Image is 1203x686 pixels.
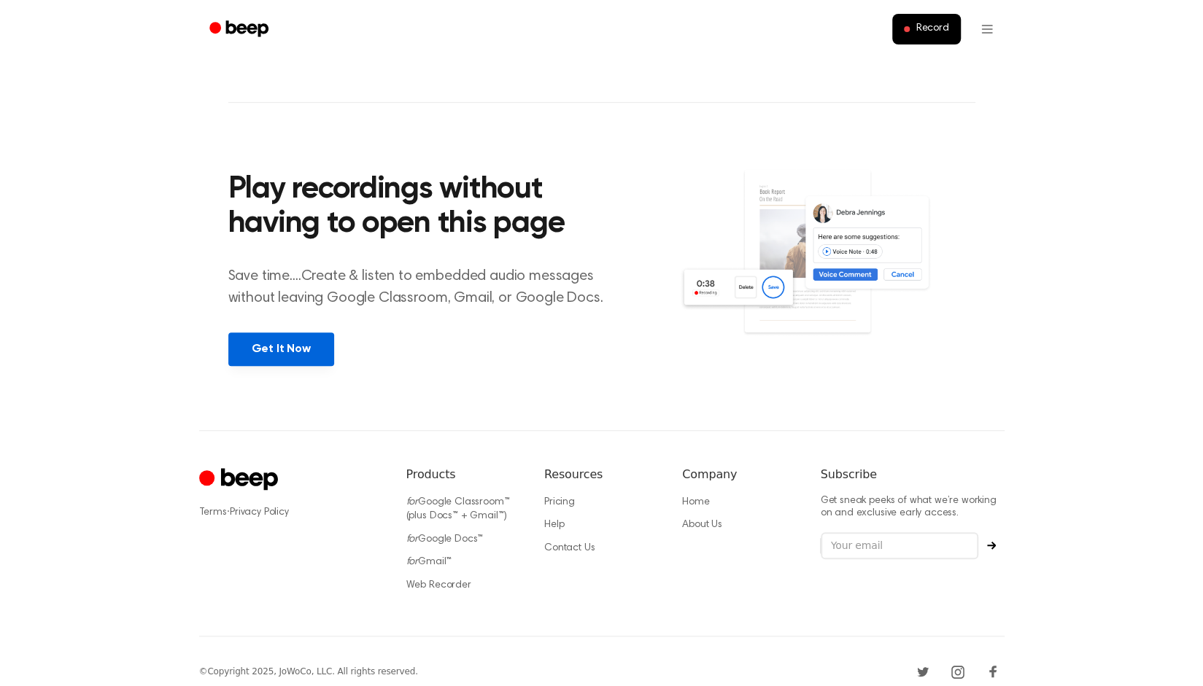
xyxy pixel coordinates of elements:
img: Voice Comments on Docs and Recording Widget [679,168,975,365]
i: for [406,497,419,507]
a: Instagram [946,660,970,683]
a: Web Recorder [406,580,471,590]
h6: Products [406,466,521,483]
a: Facebook [981,660,1005,683]
a: Help [544,520,564,530]
a: Terms [199,507,227,518]
a: Get It Now [228,332,334,366]
input: Your email [821,532,978,560]
a: Contact Us [544,543,595,553]
i: for [406,557,419,567]
a: forGmail™ [406,557,452,567]
button: Open menu [970,12,1005,47]
div: · [199,505,383,520]
h6: Company [682,466,797,483]
h6: Resources [544,466,659,483]
p: Get sneak peeks of what we’re working on and exclusive early access. [821,495,1005,521]
h2: Play recordings without having to open this page [228,173,622,242]
a: forGoogle Docs™ [406,534,484,545]
a: forGoogle Classroom™ (plus Docs™ + Gmail™) [406,497,510,522]
a: Twitter [911,660,935,683]
div: © Copyright 2025, JoWoCo, LLC. All rights reserved. [199,665,418,678]
a: Privacy Policy [230,507,289,518]
p: Save time....Create & listen to embedded audio messages without leaving Google Classroom, Gmail, ... [228,265,622,309]
button: Record [892,14,960,44]
a: Home [682,497,709,507]
span: Record [916,23,948,36]
a: Beep [199,15,282,44]
a: About Us [682,520,722,530]
button: Subscribe [978,541,1005,550]
a: Cruip [199,466,282,494]
i: for [406,534,419,545]
h6: Subscribe [821,466,1005,483]
a: Pricing [544,497,575,507]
